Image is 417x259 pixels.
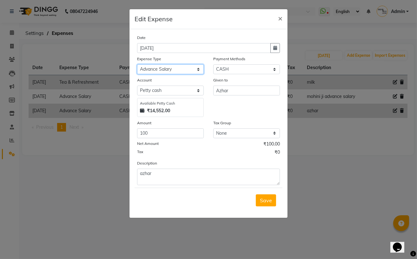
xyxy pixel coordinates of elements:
input: Given to [213,86,280,95]
label: Tax Group [213,120,231,126]
strong: ₹14,552.00 [147,107,170,114]
label: Net Amount [137,141,159,146]
label: Amount [137,120,151,126]
label: Given to [213,77,228,83]
label: Expense Type [137,56,161,62]
label: Account [137,77,152,83]
span: × [278,13,282,23]
label: Payment Methods [213,56,245,62]
button: Save [256,194,276,206]
div: Available Petty Cash [140,101,201,106]
h5: Edit Expense [135,14,173,24]
label: Date [137,35,146,41]
button: Close [273,9,288,27]
span: Save [260,197,272,204]
span: ₹100.00 [263,141,280,149]
label: Description [137,160,157,166]
input: Amount [137,128,204,138]
iframe: chat widget [390,234,411,253]
label: Tax [137,149,143,155]
span: ₹0 [275,149,280,157]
